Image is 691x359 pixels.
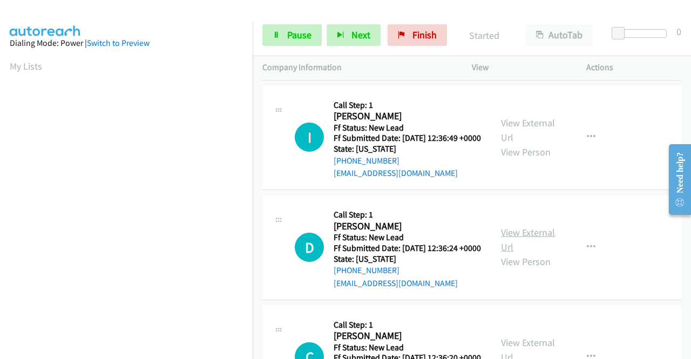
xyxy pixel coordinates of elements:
span: Next [351,29,370,41]
h5: Ff Status: New Lead [334,232,481,243]
h1: D [295,233,324,262]
iframe: Resource Center [660,137,691,222]
a: Pause [262,24,322,46]
a: View Person [501,146,551,158]
div: Dialing Mode: Power | [10,37,243,50]
h5: State: [US_STATE] [334,254,481,265]
p: Started [462,28,506,43]
a: [PHONE_NUMBER] [334,155,399,166]
div: 0 [676,24,681,39]
p: Company Information [262,61,452,74]
a: [EMAIL_ADDRESS][DOMAIN_NAME] [334,168,458,178]
a: [PHONE_NUMBER] [334,265,399,275]
div: Delay between calls (in seconds) [617,29,667,38]
h2: [PERSON_NAME] [334,220,478,233]
p: View [472,61,567,74]
span: Finish [412,29,437,41]
h5: Call Step: 1 [334,209,481,220]
h5: Call Step: 1 [334,100,481,111]
a: [EMAIL_ADDRESS][DOMAIN_NAME] [334,278,458,288]
h2: [PERSON_NAME] [334,110,478,123]
div: The call is yet to be attempted [295,233,324,262]
h5: Call Step: 1 [334,320,481,330]
h5: State: [US_STATE] [334,144,481,154]
h5: Ff Submitted Date: [DATE] 12:36:49 +0000 [334,133,481,144]
a: My Lists [10,60,42,72]
h5: Ff Submitted Date: [DATE] 12:36:24 +0000 [334,243,481,254]
a: Switch to Preview [87,38,150,48]
h5: Ff Status: New Lead [334,123,481,133]
a: View External Url [501,226,555,253]
p: Actions [586,61,681,74]
h1: I [295,123,324,152]
a: View External Url [501,117,555,144]
span: Pause [287,29,311,41]
h2: [PERSON_NAME] [334,330,478,342]
div: The call is yet to be attempted [295,123,324,152]
button: AutoTab [526,24,593,46]
button: Next [327,24,381,46]
h5: Ff Status: New Lead [334,342,481,353]
a: View Person [501,255,551,268]
a: Finish [388,24,447,46]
